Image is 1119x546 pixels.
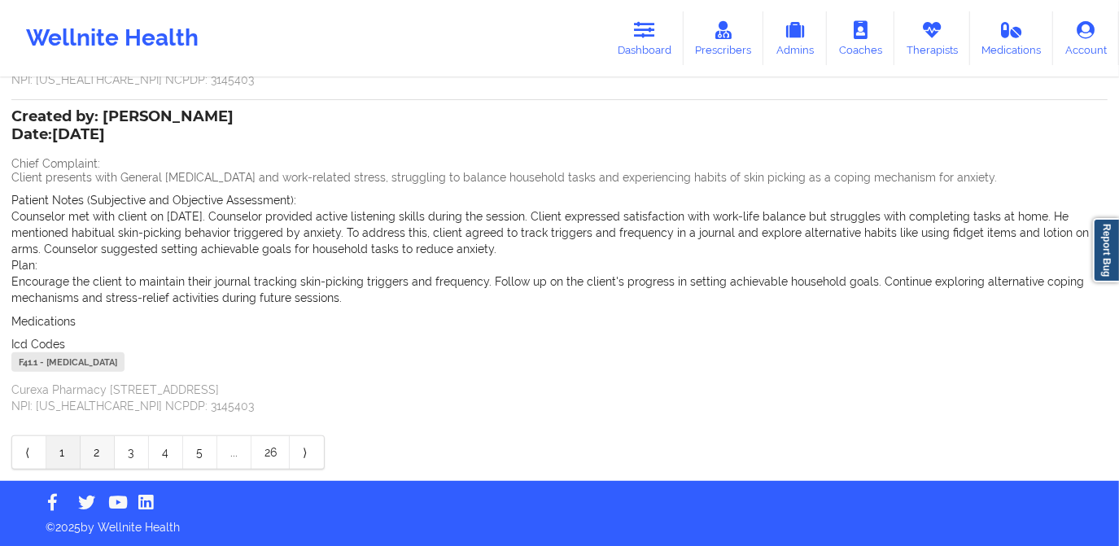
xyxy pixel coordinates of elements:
[11,124,234,146] p: Date: [DATE]
[11,435,325,470] div: Pagination Navigation
[605,11,684,65] a: Dashboard
[11,382,1108,414] p: Curexa Pharmacy [STREET_ADDRESS] NPI: [US_HEALTHCARE_NPI] NCPDP: 3145403
[34,508,1085,535] p: © 2025 by Wellnite Health
[251,436,290,469] a: 26
[11,338,65,351] span: Icd Codes
[11,273,1108,306] p: Encourage the client to maintain their journal tracking skin-picking triggers and frequency. Foll...
[1093,218,1119,282] a: Report Bug
[290,436,324,469] a: Next item
[763,11,827,65] a: Admins
[684,11,764,65] a: Prescribers
[11,108,234,146] div: Created by: [PERSON_NAME]
[11,169,1108,186] p: Client presents with General [MEDICAL_DATA] and work-related stress, struggling to balance househ...
[11,259,37,272] span: Plan:
[827,11,894,65] a: Coaches
[11,208,1108,257] p: Counselor met with client on [DATE]. Counselor provided active listening skills during the sessio...
[217,436,251,469] a: ...
[46,436,81,469] a: 1
[11,352,125,372] div: F41.1 - [MEDICAL_DATA]
[894,11,970,65] a: Therapists
[149,436,183,469] a: 4
[115,436,149,469] a: 3
[183,436,217,469] a: 5
[1053,11,1119,65] a: Account
[970,11,1054,65] a: Medications
[11,315,76,328] span: Medications
[12,436,46,469] a: Previous item
[11,194,296,207] span: Patient Notes (Subjective and Objective Assessment):
[81,436,115,469] a: 2
[11,157,100,170] span: Chief Complaint:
